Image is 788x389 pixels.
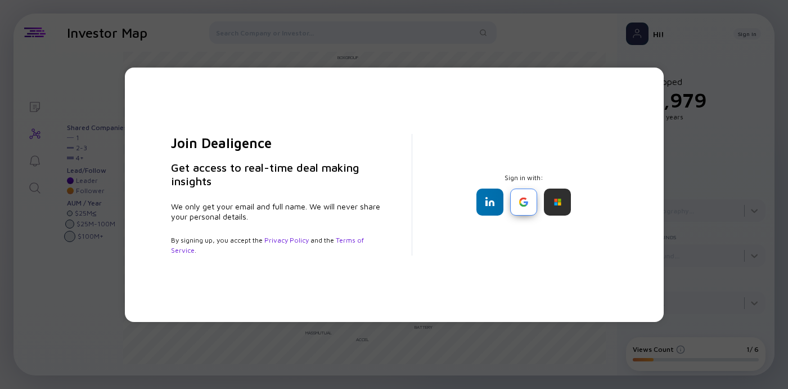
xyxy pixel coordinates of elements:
div: Sign in with: [439,173,608,216]
a: Terms of Service [171,236,364,254]
a: Privacy Policy [264,236,309,244]
h3: Get access to real-time deal making insights [171,161,385,188]
div: By signing up, you accept the and the . [171,235,385,256]
div: We only get your email and full name. We will never share your personal details. [171,202,385,222]
h2: Join Dealigence [171,134,385,152]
